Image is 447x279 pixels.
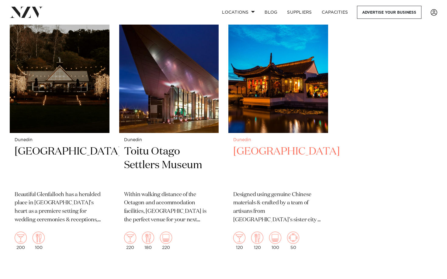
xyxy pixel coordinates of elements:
p: Within walking distance of the Octagon and accommodation facilities, [GEOGRAPHIC_DATA] is the per... [124,191,214,225]
h2: Toitu Otago Settlers Museum [124,145,214,186]
p: Beautiful Glenfalloch has a heralded place in [GEOGRAPHIC_DATA]’s heart as a premiere setting for... [15,191,105,225]
h2: [GEOGRAPHIC_DATA] [233,145,323,186]
a: BLOG [260,6,282,19]
div: 120 [233,232,245,250]
img: theatre.png [160,232,172,244]
div: 200 [15,232,27,250]
div: 220 [124,232,136,250]
img: cocktail.png [15,232,27,244]
img: dining.png [33,232,45,244]
h2: [GEOGRAPHIC_DATA] [15,145,105,186]
a: Advertise your business [357,6,421,19]
div: 220 [160,232,172,250]
img: meeting.png [287,232,299,244]
img: cocktail.png [124,232,136,244]
a: Locations [217,6,260,19]
div: 120 [251,232,263,250]
div: 100 [269,232,281,250]
img: dining.png [142,232,154,244]
small: Dunedin [15,138,105,142]
img: nzv-logo.png [10,7,43,18]
small: Dunedin [124,138,214,142]
a: SUPPLIERS [282,6,317,19]
p: Designed using genuine Chinese materials & crafted by a team of artisans from [GEOGRAPHIC_DATA]’s... [233,191,323,225]
img: dining.png [251,232,263,244]
img: cocktail.png [233,232,245,244]
a: Capacities [317,6,353,19]
small: Dunedin [233,138,323,142]
div: 100 [33,232,45,250]
img: theatre.png [269,232,281,244]
div: 180 [142,232,154,250]
div: 50 [287,232,299,250]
